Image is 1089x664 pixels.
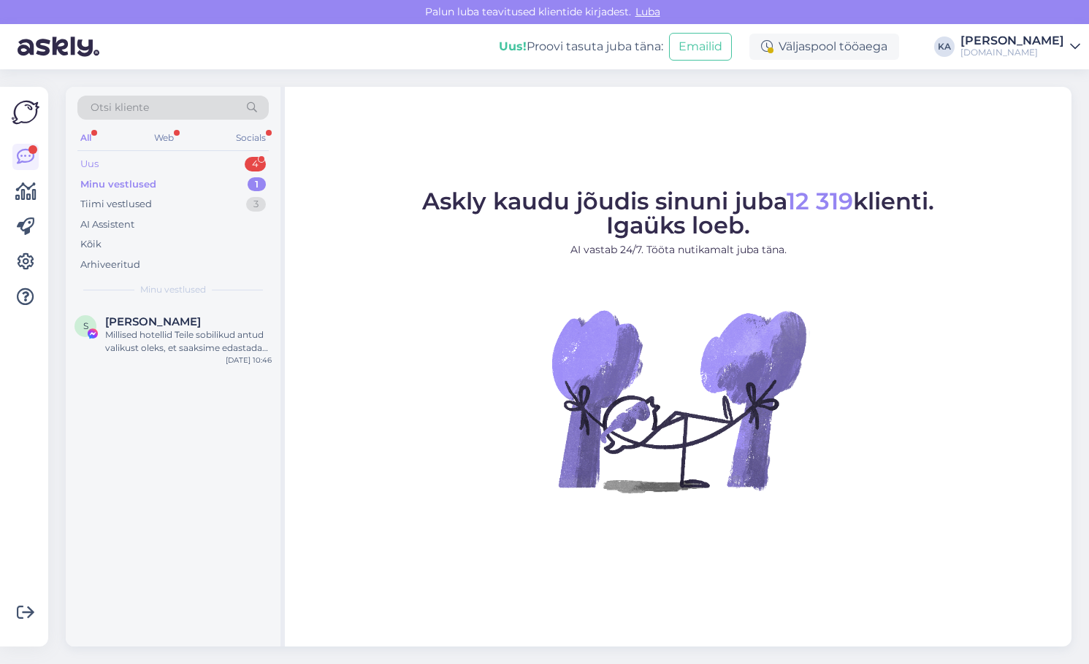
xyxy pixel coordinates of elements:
[105,315,201,328] span: Siiri Jänes
[105,328,272,355] div: Millised hotellid Teile sobilikud antud valikust oleks, et saaksime edastada hinnad reisides mais...
[151,128,177,147] div: Web
[960,35,1080,58] a: [PERSON_NAME][DOMAIN_NAME]
[80,237,102,252] div: Kõik
[245,157,266,171] div: 4
[934,36,955,57] div: KA
[80,258,140,272] div: Arhiveeritud
[140,283,206,296] span: Minu vestlused
[960,47,1064,58] div: [DOMAIN_NAME]
[631,5,665,18] span: Luba
[83,320,88,331] span: S
[233,128,269,147] div: Socials
[422,187,934,239] span: Askly kaudu jõudis sinuni juba klienti. Igaüks loeb.
[77,128,94,147] div: All
[422,242,934,258] p: AI vastab 24/7. Tööta nutikamalt juba täna.
[669,33,732,61] button: Emailid
[787,187,853,215] span: 12 319
[80,157,99,171] div: Uus
[499,39,527,53] b: Uus!
[12,99,39,126] img: Askly Logo
[960,35,1064,47] div: [PERSON_NAME]
[246,197,266,212] div: 3
[547,269,810,532] img: No Chat active
[80,177,156,192] div: Minu vestlused
[749,34,899,60] div: Väljaspool tööaega
[80,197,152,212] div: Tiimi vestlused
[80,217,134,232] div: AI Assistent
[226,355,272,366] div: [DATE] 10:46
[499,38,663,55] div: Proovi tasuta juba täna:
[91,100,149,115] span: Otsi kliente
[248,177,266,192] div: 1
